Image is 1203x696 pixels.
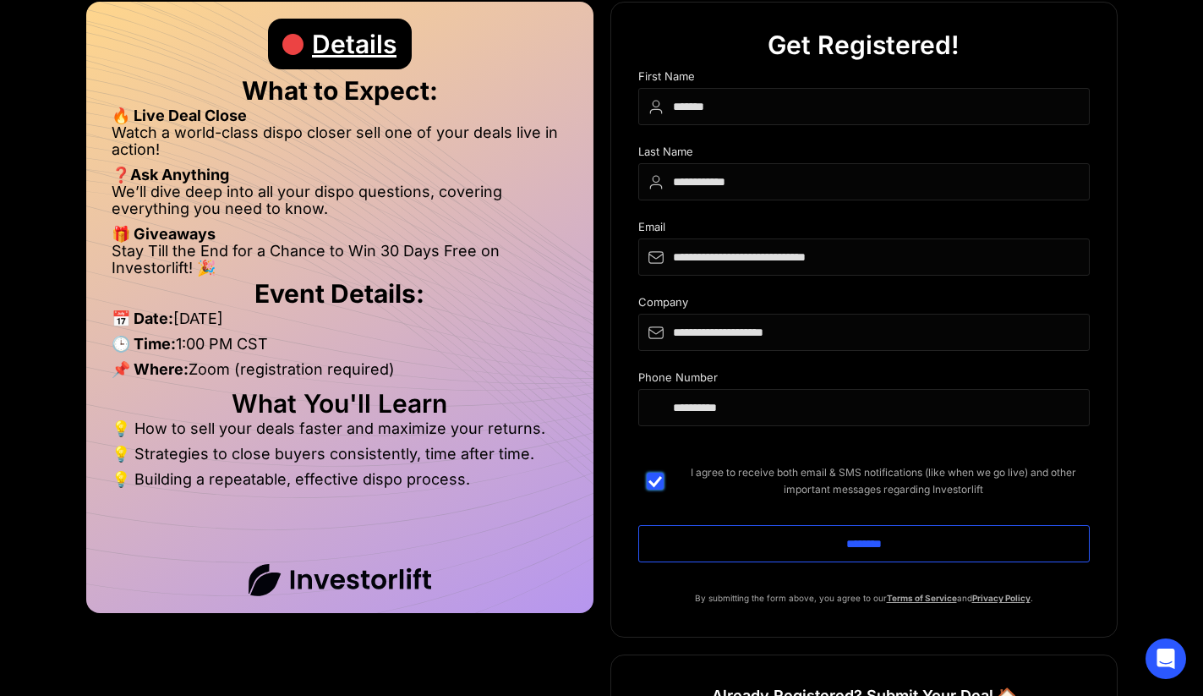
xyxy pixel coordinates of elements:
div: First Name [638,70,1090,88]
div: Get Registered! [768,19,960,70]
h2: What You'll Learn [112,395,568,412]
strong: 🕒 Time: [112,335,176,353]
div: Details [312,19,396,69]
li: 💡 How to sell your deals faster and maximize your returns. [112,420,568,446]
strong: 📅 Date: [112,310,173,327]
strong: 🎁 Giveaways [112,225,216,243]
li: Watch a world-class dispo closer sell one of your deals live in action! [112,124,568,167]
div: Open Intercom Messenger [1146,638,1186,679]
li: We’ll dive deep into all your dispo questions, covering everything you need to know. [112,184,568,226]
a: Privacy Policy [972,593,1031,603]
strong: Event Details: [254,278,424,309]
strong: 📌 Where: [112,360,189,378]
li: 💡 Strategies to close buyers consistently, time after time. [112,446,568,471]
form: DIspo Day Main Form [638,70,1090,589]
a: Terms of Service [887,593,957,603]
div: Phone Number [638,371,1090,389]
div: Last Name [638,145,1090,163]
li: Stay Till the End for a Chance to Win 30 Days Free on Investorlift! 🎉 [112,243,568,277]
p: By submitting the form above, you agree to our and . [638,589,1090,606]
li: Zoom (registration required) [112,361,568,386]
div: Company [638,296,1090,314]
strong: What to Expect: [242,75,438,106]
strong: 🔥 Live Deal Close [112,107,247,124]
li: 1:00 PM CST [112,336,568,361]
strong: ❓Ask Anything [112,166,229,184]
span: I agree to receive both email & SMS notifications (like when we go live) and other important mess... [677,464,1090,498]
li: 💡 Building a repeatable, effective dispo process. [112,471,568,488]
div: Email [638,221,1090,238]
li: [DATE] [112,310,568,336]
